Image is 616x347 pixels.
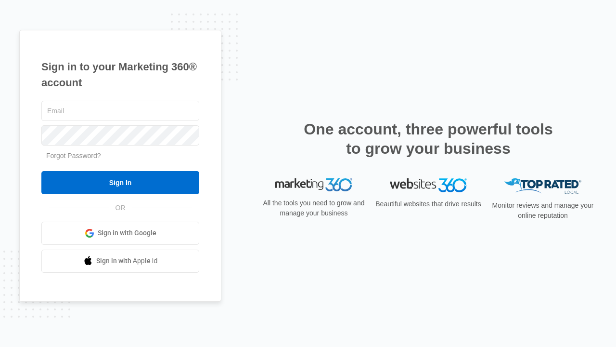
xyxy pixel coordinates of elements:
[275,178,352,192] img: Marketing 360
[374,199,482,209] p: Beautiful websites that drive results
[41,101,199,121] input: Email
[46,152,101,160] a: Forgot Password?
[98,228,156,238] span: Sign in with Google
[41,222,199,245] a: Sign in with Google
[109,203,132,213] span: OR
[301,120,556,158] h2: One account, three powerful tools to grow your business
[260,198,368,218] p: All the tools you need to grow and manage your business
[390,178,467,192] img: Websites 360
[41,59,199,91] h1: Sign in to your Marketing 360® account
[41,250,199,273] a: Sign in with Apple Id
[489,200,597,221] p: Monitor reviews and manage your online reputation
[504,178,581,194] img: Top Rated Local
[96,256,158,266] span: Sign in with Apple Id
[41,171,199,194] input: Sign In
